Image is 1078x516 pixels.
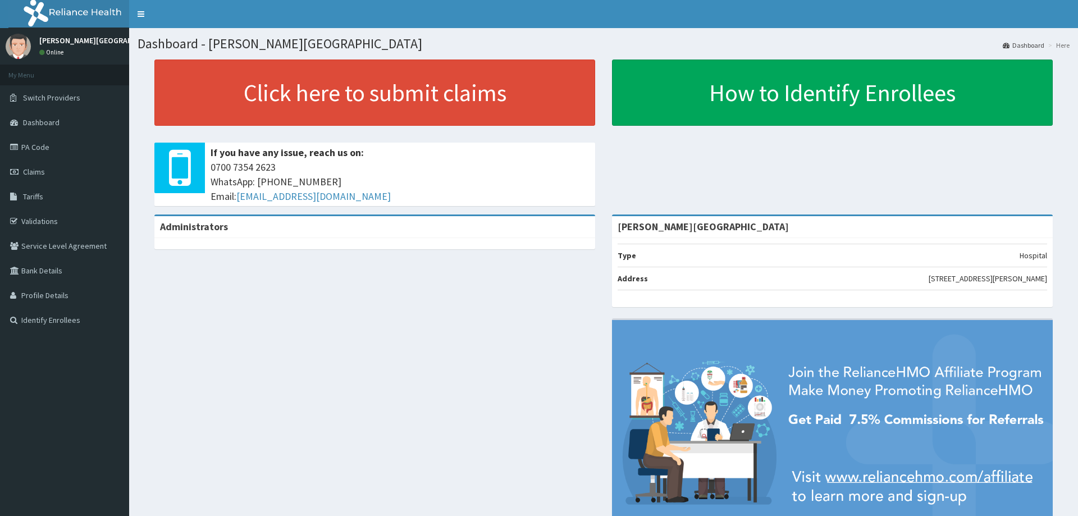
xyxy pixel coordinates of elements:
span: Claims [23,167,45,177]
a: [EMAIL_ADDRESS][DOMAIN_NAME] [236,190,391,203]
b: If you have any issue, reach us on: [211,146,364,159]
li: Here [1045,40,1070,50]
b: Type [618,250,636,261]
strong: [PERSON_NAME][GEOGRAPHIC_DATA] [618,220,789,233]
span: Dashboard [23,117,60,127]
a: How to Identify Enrollees [612,60,1053,126]
p: Hospital [1020,250,1047,261]
span: Tariffs [23,191,43,202]
p: [STREET_ADDRESS][PERSON_NAME] [929,273,1047,284]
h1: Dashboard - [PERSON_NAME][GEOGRAPHIC_DATA] [138,36,1070,51]
a: Click here to submit claims [154,60,595,126]
b: Administrators [160,220,228,233]
p: [PERSON_NAME][GEOGRAPHIC_DATA] [39,36,168,44]
span: Switch Providers [23,93,80,103]
a: Dashboard [1003,40,1044,50]
span: 0700 7354 2623 WhatsApp: [PHONE_NUMBER] Email: [211,160,590,203]
b: Address [618,273,648,284]
a: Online [39,48,66,56]
img: User Image [6,34,31,59]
